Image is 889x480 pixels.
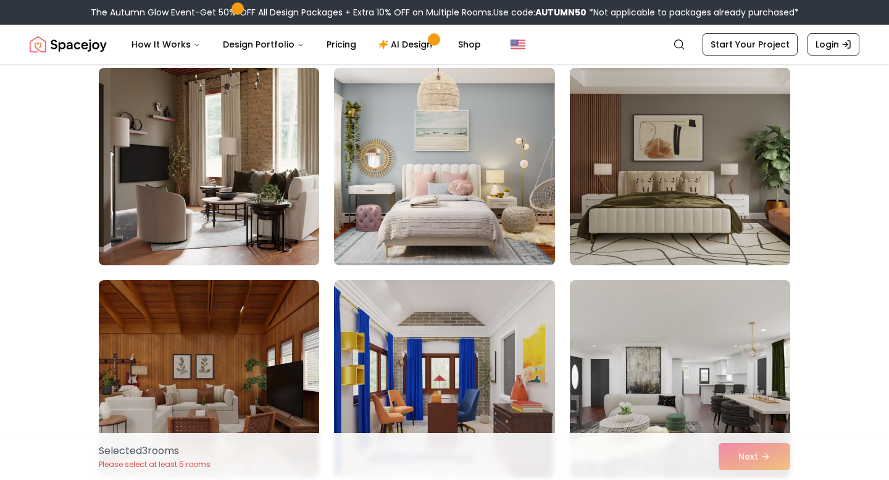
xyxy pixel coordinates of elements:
p: Please select at least 5 rooms [99,460,211,470]
img: Spacejoy Logo [30,32,107,57]
img: Room room-31 [99,68,319,265]
a: Start Your Project [703,33,798,56]
img: Room room-36 [570,280,790,478]
b: AUTUMN50 [535,6,586,19]
img: Room room-33 [564,63,796,270]
img: Room room-35 [334,280,554,478]
a: Pricing [317,32,366,57]
img: Room room-32 [334,68,554,265]
img: Room room-34 [99,280,319,478]
p: Selected 3 room s [99,444,211,458]
nav: Main [122,32,491,57]
button: Design Portfolio [213,32,314,57]
a: AI Design [369,32,446,57]
img: United States [511,37,525,52]
button: How It Works [122,32,211,57]
span: *Not applicable to packages already purchased* [586,6,799,19]
a: Spacejoy [30,32,107,57]
a: Shop [448,32,491,57]
nav: Global [30,25,859,64]
div: The Autumn Glow Event-Get 50% OFF All Design Packages + Extra 10% OFF on Multiple Rooms. [91,6,799,19]
a: Login [808,33,859,56]
span: Use code: [493,6,586,19]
